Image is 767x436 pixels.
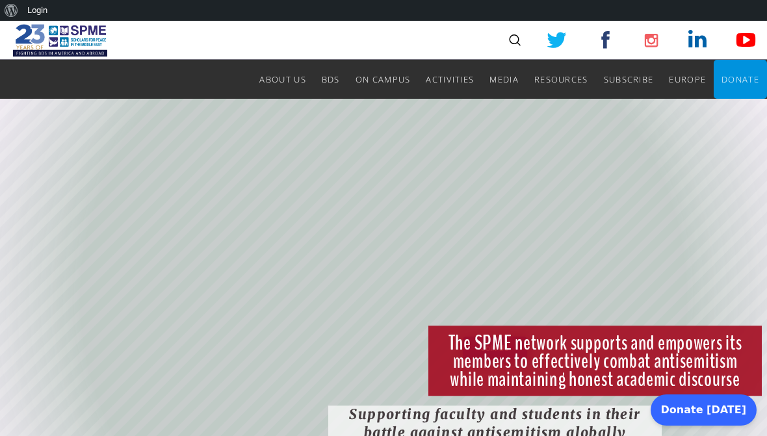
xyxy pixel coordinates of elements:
[426,73,474,85] span: Activities
[721,73,759,85] span: Donate
[534,60,588,99] a: Resources
[356,60,411,99] a: On Campus
[489,73,519,85] span: Media
[322,60,340,99] a: BDS
[669,73,706,85] span: Europe
[604,73,654,85] span: Subscribe
[13,21,107,60] img: SPME
[604,60,654,99] a: Subscribe
[356,73,411,85] span: On Campus
[426,60,474,99] a: Activities
[259,73,305,85] span: About Us
[322,73,340,85] span: BDS
[534,73,588,85] span: Resources
[721,60,759,99] a: Donate
[259,60,305,99] a: About Us
[489,60,519,99] a: Media
[669,60,706,99] a: Europe
[428,326,762,396] rs-layer: The SPME network supports and empowers its members to effectively combat antisemitism while maint...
